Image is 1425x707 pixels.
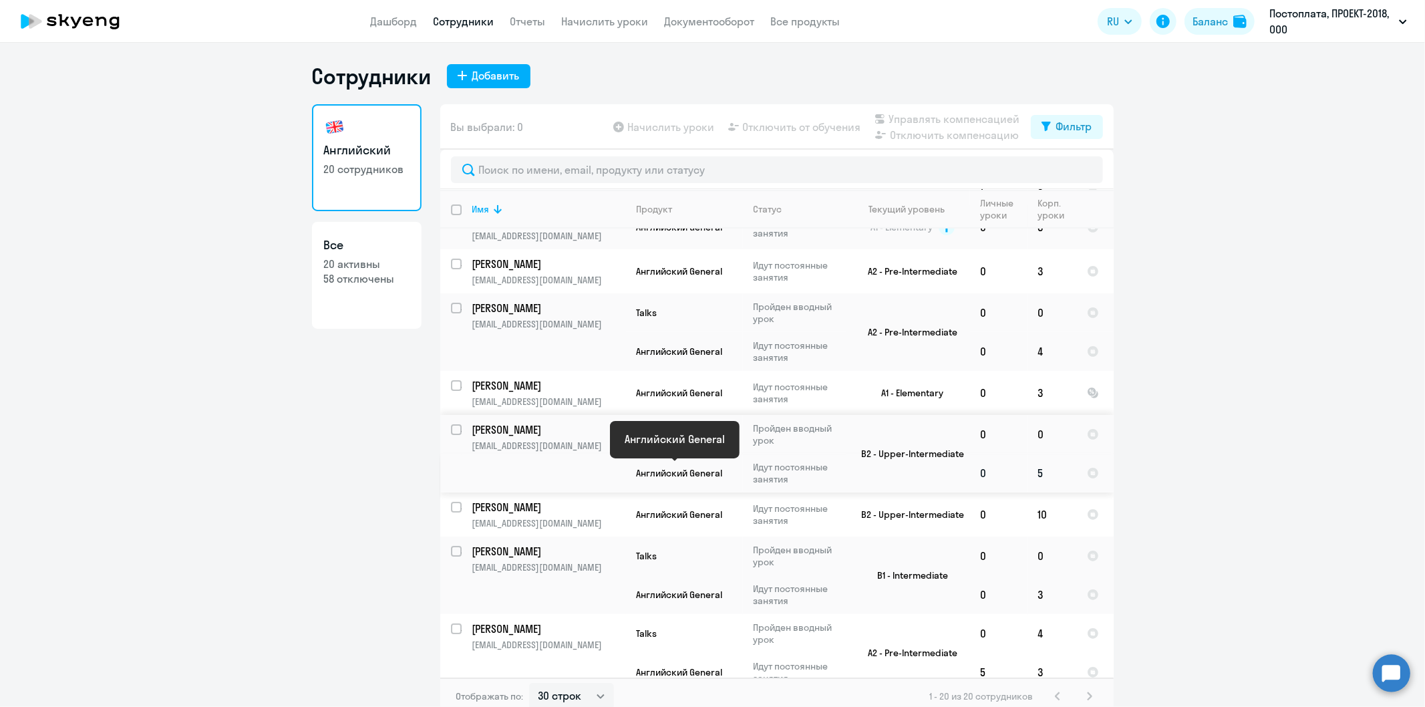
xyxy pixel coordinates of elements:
[472,274,625,286] p: [EMAIL_ADDRESS][DOMAIN_NAME]
[472,639,625,651] p: [EMAIL_ADDRESS][DOMAIN_NAME]
[1098,8,1142,35] button: RU
[1027,575,1076,614] td: 3
[970,454,1027,492] td: 0
[1193,13,1228,29] div: Баланс
[371,15,418,28] a: Дашборд
[754,381,845,405] p: Идут постоянные занятия
[1038,197,1076,221] div: Корп. уроки
[312,222,422,329] a: Все20 активны58 отключены
[846,371,970,415] td: A1 - Elementary
[472,203,625,215] div: Имя
[625,431,725,447] div: Английский General
[970,575,1027,614] td: 0
[665,15,755,28] a: Документооборот
[434,15,494,28] a: Сотрудники
[447,64,530,88] button: Добавить
[472,500,623,515] p: [PERSON_NAME]
[1027,653,1076,692] td: 3
[472,621,625,636] a: [PERSON_NAME]
[1056,118,1092,134] div: Фильтр
[472,301,623,315] p: [PERSON_NAME]
[637,265,723,277] span: Английский General
[754,621,845,646] p: Пройден вводный урок
[472,230,625,242] p: [EMAIL_ADDRESS][DOMAIN_NAME]
[754,301,845,325] p: Пройден вводный урок
[312,104,422,211] a: Английский20 сотрудников
[637,627,657,640] span: Talks
[754,660,845,684] p: Идут постоянные занятия
[981,197,1027,221] div: Личные уроки
[1027,537,1076,575] td: 0
[856,203,969,215] div: Текущий уровень
[1027,293,1076,332] td: 0
[1269,5,1394,37] p: Постоплата, ПРОЕКТ-2018, ООО
[472,517,625,529] p: [EMAIL_ADDRESS][DOMAIN_NAME]
[324,257,410,271] p: 20 активны
[1263,5,1414,37] button: Постоплата, ПРОЕКТ-2018, ООО
[970,332,1027,371] td: 0
[754,422,845,446] p: Пройден вводный урок
[472,301,625,315] a: [PERSON_NAME]
[510,15,546,28] a: Отчеты
[868,203,945,215] div: Текущий уровень
[1027,492,1076,537] td: 10
[846,614,970,692] td: A2 - Pre-Intermediate
[754,339,845,364] p: Идут постоянные занятия
[637,589,723,601] span: Английский General
[472,318,625,330] p: [EMAIL_ADDRESS][DOMAIN_NAME]
[472,544,625,559] a: [PERSON_NAME]
[324,116,345,138] img: english
[562,15,649,28] a: Начислить уроки
[472,544,623,559] p: [PERSON_NAME]
[451,119,524,135] span: Вы выбрали: 0
[1027,415,1076,454] td: 0
[637,345,723,358] span: Английский General
[754,461,845,485] p: Идут постоянные занятия
[472,500,625,515] a: [PERSON_NAME]
[312,63,431,90] h1: Сотрудники
[472,621,623,636] p: [PERSON_NAME]
[637,203,673,215] div: Продукт
[637,509,723,521] span: Английский General
[472,422,625,437] a: [PERSON_NAME]
[472,378,623,393] p: [PERSON_NAME]
[754,583,845,607] p: Идут постоянные занятия
[324,237,410,254] h3: Все
[970,653,1027,692] td: 5
[637,666,723,678] span: Английский General
[472,396,625,408] p: [EMAIL_ADDRESS][DOMAIN_NAME]
[1233,15,1247,28] img: balance
[846,249,970,293] td: A2 - Pre-Intermediate
[324,271,410,286] p: 58 отключены
[1027,614,1076,653] td: 4
[754,503,845,527] p: Идут постоянные занятия
[970,249,1027,293] td: 0
[846,293,970,371] td: A2 - Pre-Intermediate
[637,467,723,479] span: Английский General
[472,440,625,452] p: [EMAIL_ADDRESS][DOMAIN_NAME]
[456,690,524,702] span: Отображать по:
[970,614,1027,653] td: 0
[754,259,845,283] p: Идут постоянные занятия
[472,203,490,215] div: Имя
[472,378,625,393] a: [PERSON_NAME]
[1027,371,1076,415] td: 3
[930,690,1034,702] span: 1 - 20 из 20 сотрудников
[1031,115,1103,139] button: Фильтр
[1027,249,1076,293] td: 3
[754,203,782,215] div: Статус
[846,537,970,614] td: B1 - Intermediate
[472,67,520,84] div: Добавить
[637,550,657,562] span: Talks
[970,371,1027,415] td: 0
[637,387,723,399] span: Английский General
[1027,454,1076,492] td: 5
[324,142,410,159] h3: Английский
[970,537,1027,575] td: 0
[472,422,623,437] p: [PERSON_NAME]
[1184,8,1255,35] button: Балансbalance
[1107,13,1119,29] span: RU
[970,293,1027,332] td: 0
[1027,332,1076,371] td: 4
